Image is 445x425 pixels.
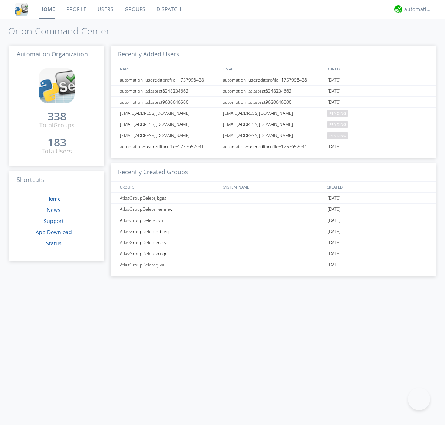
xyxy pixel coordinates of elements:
[221,63,325,74] div: EMAIL
[327,226,341,237] span: [DATE]
[118,97,221,107] div: automation+atlastest9630646500
[9,171,104,189] h3: Shortcuts
[118,130,221,141] div: [EMAIL_ADDRESS][DOMAIN_NAME]
[327,86,341,97] span: [DATE]
[111,119,436,130] a: [EMAIL_ADDRESS][DOMAIN_NAME][EMAIL_ADDRESS][DOMAIN_NAME]pending
[39,121,75,130] div: Total Groups
[39,68,75,103] img: cddb5a64eb264b2086981ab96f4c1ba7
[118,141,221,152] div: automation+usereditprofile+1757652041
[221,97,326,107] div: automation+atlastest9630646500
[118,193,221,203] div: AtlasGroupDeletejbges
[118,248,221,259] div: AtlasGroupDeletekruqr
[111,226,436,237] a: AtlasGroupDeletembtvq[DATE]
[111,86,436,97] a: automation+atlastest8348334662automation+atlastest8348334662[DATE]
[15,3,28,16] img: cddb5a64eb264b2086981ab96f4c1ba7
[118,259,221,270] div: AtlasGroupDeleterjiva
[327,237,341,248] span: [DATE]
[111,163,436,182] h3: Recently Created Groups
[118,108,221,119] div: [EMAIL_ADDRESS][DOMAIN_NAME]
[327,193,341,204] span: [DATE]
[36,229,72,236] a: App Download
[325,182,429,192] div: CREATED
[118,74,221,85] div: automation+usereditprofile+1757998438
[47,206,60,213] a: News
[394,5,402,13] img: d2d01cd9b4174d08988066c6d424eccd
[221,108,326,119] div: [EMAIL_ADDRESS][DOMAIN_NAME]
[111,248,436,259] a: AtlasGroupDeletekruqr[DATE]
[327,248,341,259] span: [DATE]
[404,6,432,13] div: automation+atlas
[221,182,325,192] div: SYSTEM_NAME
[327,215,341,226] span: [DATE]
[47,139,66,146] div: 183
[221,141,326,152] div: automation+usereditprofile+1757652041
[47,113,66,121] a: 338
[327,121,348,128] span: pending
[221,86,326,96] div: automation+atlastest8348334662
[118,226,221,237] div: AtlasGroupDeletembtvq
[408,388,430,410] iframe: Toggle Customer Support
[47,113,66,120] div: 338
[118,86,221,96] div: automation+atlastest8348334662
[111,74,436,86] a: automation+usereditprofile+1757998438automation+usereditprofile+1757998438[DATE]
[111,46,436,64] h3: Recently Added Users
[118,119,221,130] div: [EMAIL_ADDRESS][DOMAIN_NAME]
[111,237,436,248] a: AtlasGroupDeletegnjhy[DATE]
[111,108,436,119] a: [EMAIL_ADDRESS][DOMAIN_NAME][EMAIL_ADDRESS][DOMAIN_NAME]pending
[327,259,341,270] span: [DATE]
[221,130,326,141] div: [EMAIL_ADDRESS][DOMAIN_NAME]
[111,141,436,152] a: automation+usereditprofile+1757652041automation+usereditprofile+1757652041[DATE]
[111,193,436,204] a: AtlasGroupDeletejbges[DATE]
[44,218,64,225] a: Support
[327,132,348,139] span: pending
[46,195,61,202] a: Home
[17,50,88,58] span: Automation Organization
[111,215,436,226] a: AtlasGroupDeletepynir[DATE]
[327,110,348,117] span: pending
[47,139,66,147] a: 183
[327,141,341,152] span: [DATE]
[221,74,326,85] div: automation+usereditprofile+1757998438
[327,97,341,108] span: [DATE]
[111,259,436,270] a: AtlasGroupDeleterjiva[DATE]
[111,130,436,141] a: [EMAIL_ADDRESS][DOMAIN_NAME][EMAIL_ADDRESS][DOMAIN_NAME]pending
[221,119,326,130] div: [EMAIL_ADDRESS][DOMAIN_NAME]
[118,63,220,74] div: NAMES
[118,182,220,192] div: GROUPS
[42,147,72,156] div: Total Users
[118,237,221,248] div: AtlasGroupDeletegnjhy
[325,63,429,74] div: JOINED
[118,215,221,226] div: AtlasGroupDeletepynir
[46,240,62,247] a: Status
[118,204,221,215] div: AtlasGroupDeletenemmw
[111,97,436,108] a: automation+atlastest9630646500automation+atlastest9630646500[DATE]
[111,204,436,215] a: AtlasGroupDeletenemmw[DATE]
[327,74,341,86] span: [DATE]
[327,204,341,215] span: [DATE]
